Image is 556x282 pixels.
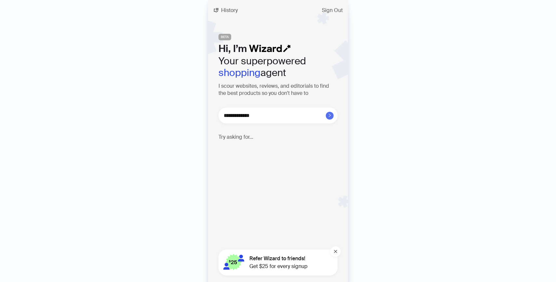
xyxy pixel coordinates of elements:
span: Refer Wizard to friends! [249,255,308,263]
p: Best shoe for long distance running 🏃‍♂️ [219,145,333,165]
span: History [221,8,238,13]
em: shopping [218,66,260,79]
button: Refer Wizard to friends!Get $25 for every signup [218,250,338,276]
span: Get $25 for every signup [249,263,308,270]
h4: Try asking for... [218,134,338,140]
span: Hi, I’m [218,42,247,55]
h3: I scour websites, reviews, and editorials to find the best products so you don't have to [218,83,338,97]
div: Best shoe for long distance running 🏃‍♂️ [219,145,333,165]
button: Sign Out [317,5,348,16]
h2: Your superpowered agent [218,55,338,79]
button: History [208,5,243,16]
span: right [328,113,332,117]
span: close [334,250,338,253]
span: Sign Out [322,8,343,13]
span: BETA [218,34,231,40]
